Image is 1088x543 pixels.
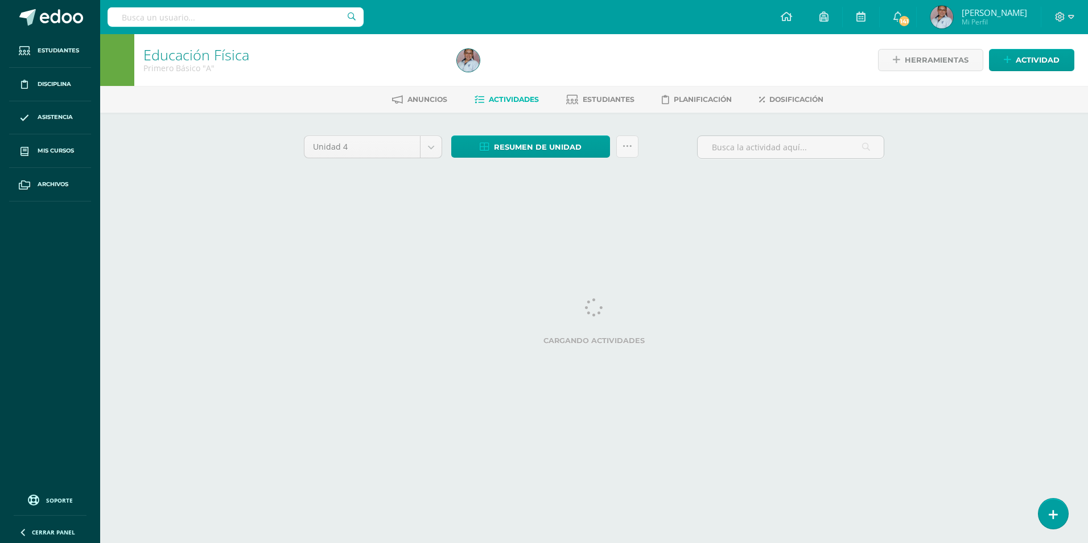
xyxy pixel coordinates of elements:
[662,90,732,109] a: Planificación
[313,136,411,158] span: Unidad 4
[143,47,443,63] h1: Educación Física
[930,6,953,28] img: f65488749c055603d59be06c556674dc.png
[9,134,91,168] a: Mis cursos
[32,528,75,536] span: Cerrar panel
[989,49,1074,71] a: Actividad
[304,136,442,158] a: Unidad 4
[38,113,73,122] span: Asistencia
[489,95,539,104] span: Actividades
[38,46,79,55] span: Estudiantes
[494,137,582,158] span: Resumen de unidad
[898,15,910,27] span: 141
[451,135,610,158] a: Resumen de unidad
[905,50,969,71] span: Herramientas
[769,95,823,104] span: Dosificación
[759,90,823,109] a: Dosificación
[878,49,983,71] a: Herramientas
[392,90,447,109] a: Anuncios
[475,90,539,109] a: Actividades
[9,101,91,135] a: Asistencia
[698,136,884,158] input: Busca la actividad aquí...
[457,49,480,72] img: f65488749c055603d59be06c556674dc.png
[143,45,249,64] a: Educación Física
[46,496,73,504] span: Soporte
[38,146,74,155] span: Mis cursos
[304,336,884,345] label: Cargando actividades
[1016,50,1060,71] span: Actividad
[14,492,86,507] a: Soporte
[9,68,91,101] a: Disciplina
[583,95,634,104] span: Estudiantes
[38,180,68,189] span: Archivos
[143,63,443,73] div: Primero Básico 'A'
[962,17,1027,27] span: Mi Perfil
[108,7,364,27] input: Busca un usuario...
[566,90,634,109] a: Estudiantes
[9,34,91,68] a: Estudiantes
[9,168,91,201] a: Archivos
[674,95,732,104] span: Planificación
[407,95,447,104] span: Anuncios
[962,7,1027,18] span: [PERSON_NAME]
[38,80,71,89] span: Disciplina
